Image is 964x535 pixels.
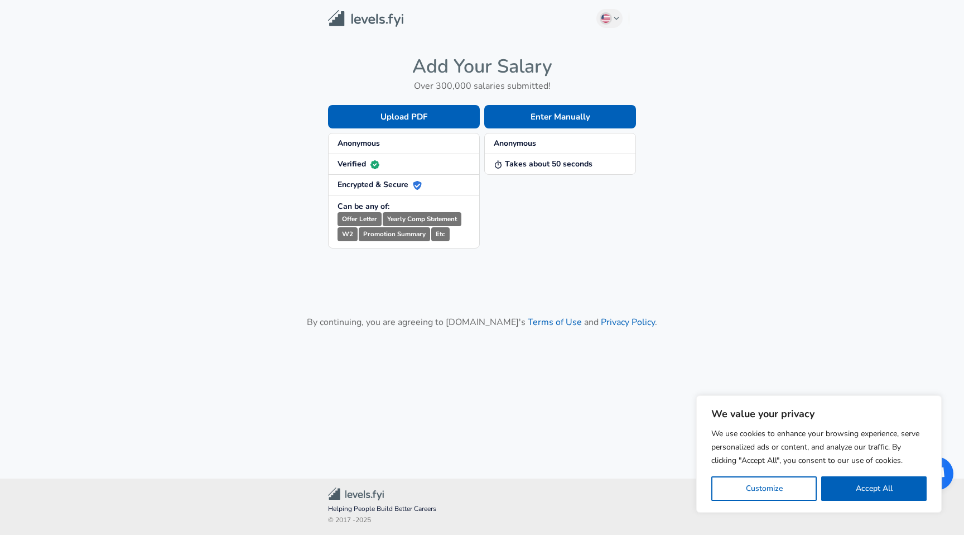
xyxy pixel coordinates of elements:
small: W2 [338,227,358,241]
span: Helping People Build Better Careers [328,504,636,515]
strong: Can be any of: [338,201,389,212]
img: Levels.fyi Community [328,488,384,500]
small: Promotion Summary [359,227,430,241]
button: Upload PDF [328,105,480,128]
button: Customize [711,476,817,501]
small: Yearly Comp Statement [383,212,461,226]
strong: Verified [338,159,379,169]
strong: Anonymous [338,138,380,149]
strong: Takes about 50 seconds [494,159,592,169]
strong: Anonymous [494,138,536,149]
strong: Encrypted & Secure [338,179,422,190]
div: We value your privacy [696,395,942,513]
button: Accept All [821,476,927,501]
img: Levels.fyi [328,10,403,27]
button: English (US) [596,9,623,28]
small: Etc [431,227,450,241]
h6: Over 300,000 salaries submitted! [328,78,636,94]
span: © 2017 - 2025 [328,515,636,526]
h4: Add Your Salary [328,55,636,78]
img: English (US) [601,14,610,23]
p: We use cookies to enhance your browsing experience, serve personalized ads or content, and analyz... [711,427,927,467]
a: Terms of Use [528,316,582,328]
a: Privacy Policy [601,316,655,328]
button: Enter Manually [484,105,636,128]
p: We value your privacy [711,407,927,421]
small: Offer Letter [338,212,382,226]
